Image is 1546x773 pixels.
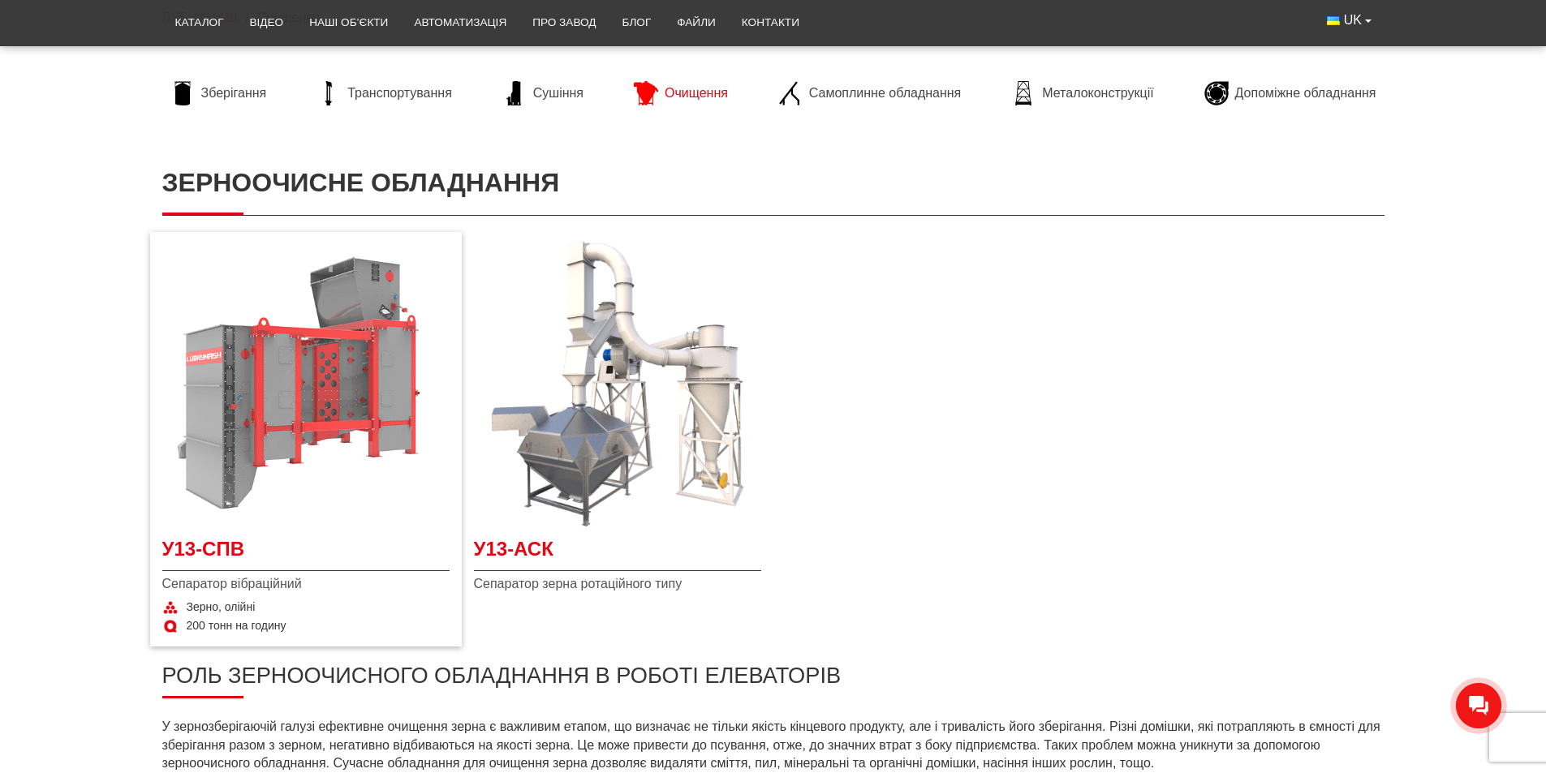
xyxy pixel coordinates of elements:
[533,84,584,102] span: Сушіння
[1235,84,1376,102] span: Допоміжне обладнання
[474,575,761,593] span: Сепаратор зерна ротаційного типу
[609,5,664,41] a: Блог
[162,151,1385,215] h1: Зерноочисне обладнання
[401,5,519,41] a: Автоматизація
[1003,81,1161,105] a: Металоконструкції
[237,5,297,41] a: Відео
[201,84,267,102] span: Зберігання
[474,535,761,572] a: У13-АСК
[1196,81,1385,105] a: Допоміжне обладнання
[626,81,736,105] a: Очищення
[162,81,275,105] a: Зберігання
[347,84,452,102] span: Транспортування
[162,575,450,593] span: Сепаратор вібраційний
[162,663,1385,699] h2: Роль зерноочисного обладнання в роботі елеваторів
[665,84,728,102] span: Очищення
[308,81,460,105] a: Транспортування
[1042,84,1153,102] span: Металоконструкції
[1327,16,1340,25] img: Українська
[162,5,237,41] a: Каталог
[1314,5,1384,36] button: UK
[187,618,286,634] span: 200 тонн на годину
[494,81,592,105] a: Сушіння
[809,84,961,102] span: Самоплинне обладнання
[1344,11,1362,29] span: UK
[519,5,609,41] a: Про завод
[729,5,812,41] a: Контакти
[187,599,256,616] span: Зерно, олійні
[296,5,401,41] a: Наші об’єкти
[162,535,450,572] a: У13-СПВ
[770,81,969,105] a: Самоплинне обладнання
[162,718,1385,772] p: У зернозберігаючій галузі ефективне очищення зерна є важливим етапом, що визначає не тільки якіст...
[664,5,729,41] a: Файли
